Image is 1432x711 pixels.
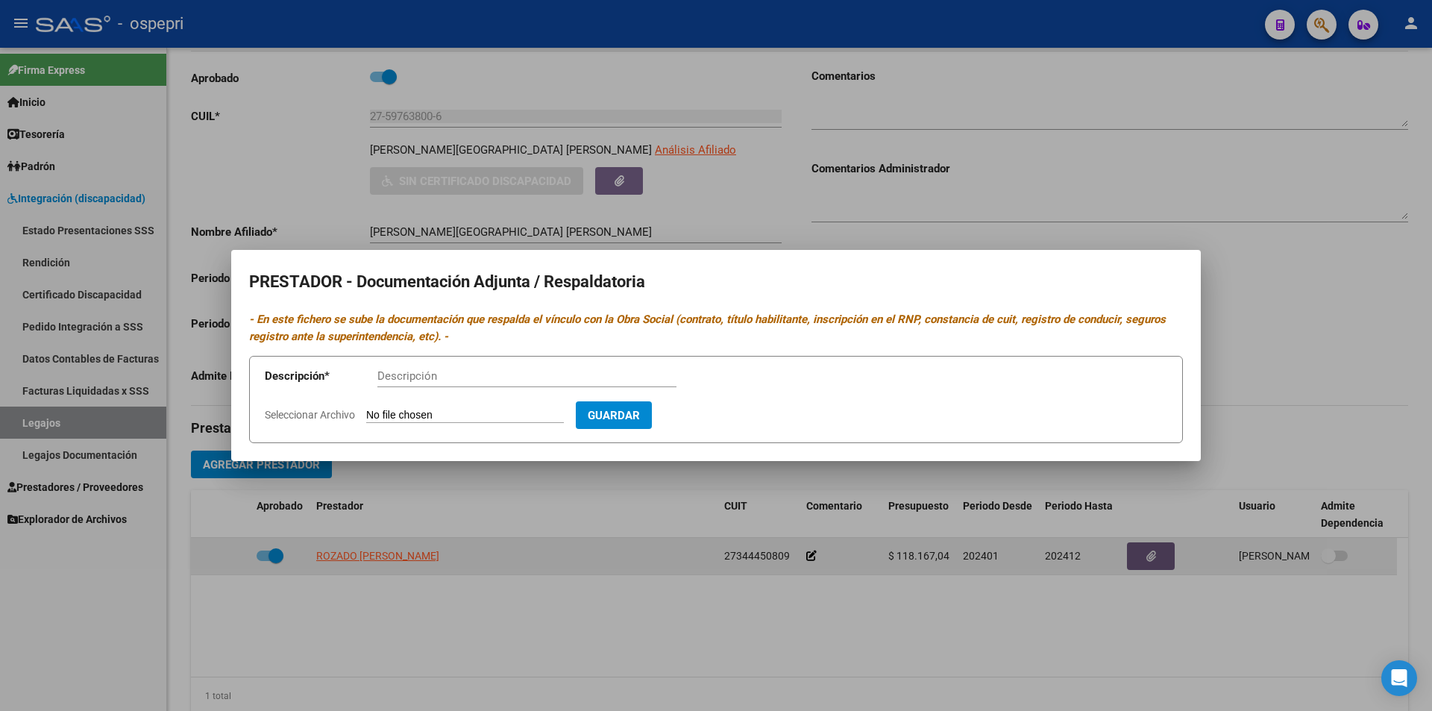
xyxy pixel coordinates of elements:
i: - En este fichero se sube la documentación que respalda el vínculo con la Obra Social (contrato, ... [249,313,1166,343]
div: Open Intercom Messenger [1381,660,1417,696]
p: Descripción [265,368,377,385]
h2: PRESTADOR - Documentación Adjunta / Respaldatoria [249,268,1183,296]
button: Guardar [576,401,652,429]
span: Guardar [588,409,640,422]
span: Seleccionar Archivo [265,409,355,421]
